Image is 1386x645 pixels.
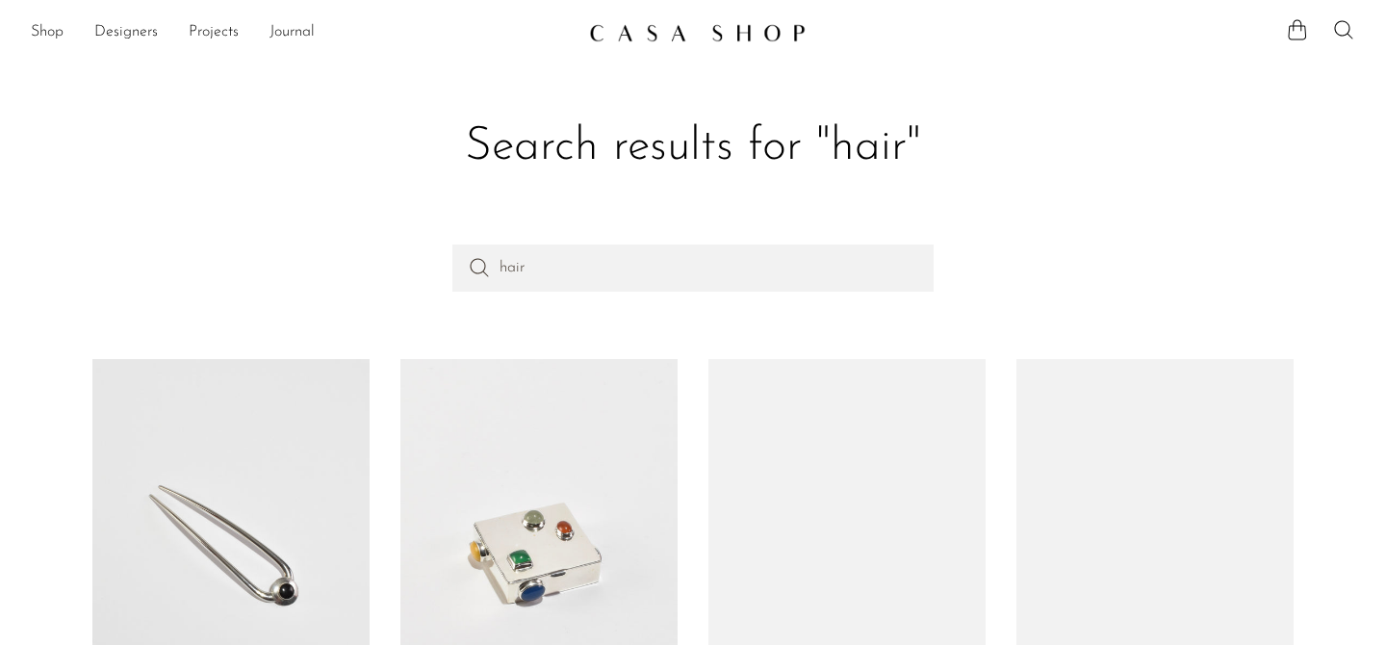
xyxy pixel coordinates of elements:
a: Projects [189,20,239,45]
ul: NEW HEADER MENU [31,16,574,49]
a: Journal [269,20,315,45]
input: Perform a search [452,245,934,291]
h1: Search results for "hair" [108,117,1278,177]
a: Shop [31,20,64,45]
nav: Desktop navigation [31,16,574,49]
a: Designers [94,20,158,45]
